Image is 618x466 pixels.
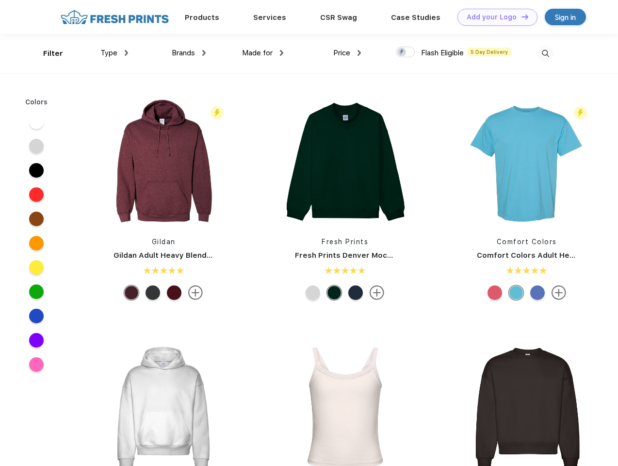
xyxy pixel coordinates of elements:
[185,13,219,22] a: Products
[306,285,320,300] div: Ash Grey
[167,285,181,300] div: Garnet
[152,238,176,246] a: Gildan
[497,238,557,246] a: Comfort Colors
[188,285,203,300] img: more.svg
[421,49,464,57] span: Flash Eligible
[172,49,195,57] span: Brands
[468,48,511,56] span: 5 Day Delivery
[202,50,206,56] img: dropdown.png
[509,285,523,300] div: Sapphire
[358,50,361,56] img: dropdown.png
[43,48,63,59] div: Filter
[58,9,172,26] img: fo%20logo%202.webp
[146,285,160,300] div: Dark Heather
[322,238,368,246] a: Fresh Prints
[552,285,566,300] img: more.svg
[488,285,502,300] div: Watermelon
[521,14,528,19] img: DT
[530,285,545,300] div: Flo Blue
[100,49,117,57] span: Type
[125,50,128,56] img: dropdown.png
[467,13,517,21] div: Add your Logo
[211,106,224,119] img: flash_active_toggle.svg
[280,98,409,227] img: func=resize&h=266
[18,97,55,107] div: Colors
[242,49,273,57] span: Made for
[99,98,228,227] img: func=resize&h=266
[280,50,283,56] img: dropdown.png
[370,285,384,300] img: more.svg
[537,46,553,62] img: desktop_search.svg
[545,9,586,25] a: Sign in
[327,285,342,300] div: Forest Green
[348,285,363,300] div: Navy
[462,98,591,227] img: func=resize&h=266
[555,12,576,23] div: Sign in
[114,251,325,260] a: Gildan Adult Heavy Blend 8 Oz. 50/50 Hooded Sweatshirt
[574,106,587,119] img: flash_active_toggle.svg
[333,49,350,57] span: Price
[124,285,139,300] div: Ht Sp Drk Maroon
[295,251,505,260] a: Fresh Prints Denver Mock Neck Heavyweight Sweatshirt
